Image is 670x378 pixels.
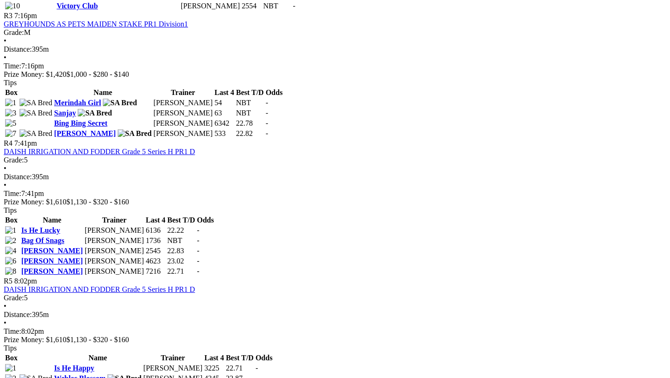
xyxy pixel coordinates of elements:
div: 395m [4,310,666,319]
div: 395m [4,45,666,54]
th: Last 4 [145,216,166,225]
div: 7:16pm [4,62,666,70]
span: R5 [4,277,13,285]
th: Odds [255,353,273,363]
div: Prize Money: $1,610 [4,198,666,206]
td: 4623 [145,256,166,266]
img: 4 [5,247,16,255]
span: - [197,226,199,234]
td: [PERSON_NAME] [153,98,213,108]
span: Box [5,88,18,96]
td: [PERSON_NAME] [153,108,213,118]
th: Odds [196,216,214,225]
td: 22.71 [167,267,195,276]
span: Tips [4,344,17,352]
td: NBT [235,108,264,118]
th: Best T/D [235,88,264,97]
th: Trainer [84,216,144,225]
img: SA Bred [103,99,137,107]
td: [PERSON_NAME] [153,119,213,128]
td: 23.02 [167,256,195,266]
img: SA Bred [118,129,152,138]
span: Time: [4,327,21,335]
img: SA Bred [78,109,112,117]
td: [PERSON_NAME] [84,236,144,245]
div: 7:41pm [4,189,666,198]
img: 10 [5,2,20,10]
img: 1 [5,364,16,372]
th: Odds [265,88,283,97]
span: Grade: [4,294,24,302]
td: [PERSON_NAME] [84,226,144,235]
a: GREYHOUNDS AS PETS MAIDEN STAKE PR1 Division1 [4,20,188,28]
td: NBT [263,1,292,11]
td: 22.83 [167,246,195,256]
div: 395m [4,173,666,181]
span: - [255,364,258,372]
span: $1,000 - $280 - $140 [67,70,129,78]
td: 2545 [145,246,166,256]
div: Prize Money: $1,420 [4,70,666,79]
span: - [266,129,268,137]
a: [PERSON_NAME] [54,129,115,137]
img: 8 [5,267,16,276]
span: • [4,302,7,310]
a: Sanjay [54,109,76,117]
td: [PERSON_NAME] [180,1,240,11]
span: - [266,109,268,117]
th: Last 4 [204,353,224,363]
a: [PERSON_NAME] [21,247,83,255]
td: 1736 [145,236,166,245]
th: Name [54,88,152,97]
td: [PERSON_NAME] [84,246,144,256]
td: 7216 [145,267,166,276]
span: Grade: [4,156,24,164]
a: Is He Happy [54,364,94,372]
td: 533 [214,129,234,138]
div: 8:02pm [4,327,666,336]
td: 22.22 [167,226,195,235]
span: • [4,181,7,189]
img: 7 [5,129,16,138]
a: Bag Of Snags [21,236,64,244]
td: NBT [167,236,195,245]
img: 5 [5,119,16,128]
span: Grade: [4,28,24,36]
span: Time: [4,62,21,70]
span: 8:02pm [14,277,37,285]
td: 6136 [145,226,166,235]
span: $1,130 - $320 - $160 [67,198,129,206]
a: DAISH IRRIGATION AND FODDER Grade 5 Series H PR1 D [4,148,195,155]
td: 22.71 [225,364,254,373]
span: - [266,119,268,127]
td: 22.78 [235,119,264,128]
div: Prize Money: $1,610 [4,336,666,344]
span: - [197,267,199,275]
span: - [293,2,295,10]
span: Time: [4,189,21,197]
img: 6 [5,257,16,265]
a: Is He Lucky [21,226,60,234]
img: 3 [5,109,16,117]
span: Box [5,354,18,362]
span: Distance: [4,310,32,318]
div: M [4,28,666,37]
span: • [4,54,7,61]
td: 54 [214,98,234,108]
span: Box [5,216,18,224]
a: DAISH IRRIGATION AND FODDER Grade 5 Series H PR1 D [4,285,195,293]
span: - [266,99,268,107]
span: $1,130 - $320 - $160 [67,336,129,344]
a: Victory Club [57,2,98,10]
a: Bing Bing Secret [54,119,107,127]
th: Trainer [143,353,203,363]
span: Distance: [4,45,32,53]
th: Last 4 [214,88,234,97]
td: 3225 [204,364,224,373]
span: Tips [4,79,17,87]
th: Name [54,353,142,363]
th: Name [21,216,83,225]
span: R4 [4,139,13,147]
img: SA Bred [20,109,53,117]
td: [PERSON_NAME] [143,364,203,373]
